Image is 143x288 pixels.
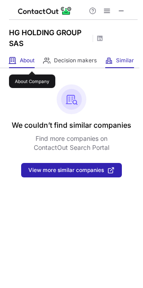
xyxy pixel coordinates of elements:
h1: HG HOLDING GROUP SAS [9,27,90,49]
p: Find more companies on ContactOut Search Portal [34,134,109,152]
img: ContactOut v5.3.10 [18,5,72,16]
button: View more similar companies [21,163,122,177]
span: About [20,57,35,64]
span: View more similar companies [28,167,104,173]
span: Decision makers [54,57,97,64]
header: We couldn’t find similar companies [12,120,131,130]
span: Similar [116,57,134,64]
img: No leads found [57,84,86,114]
